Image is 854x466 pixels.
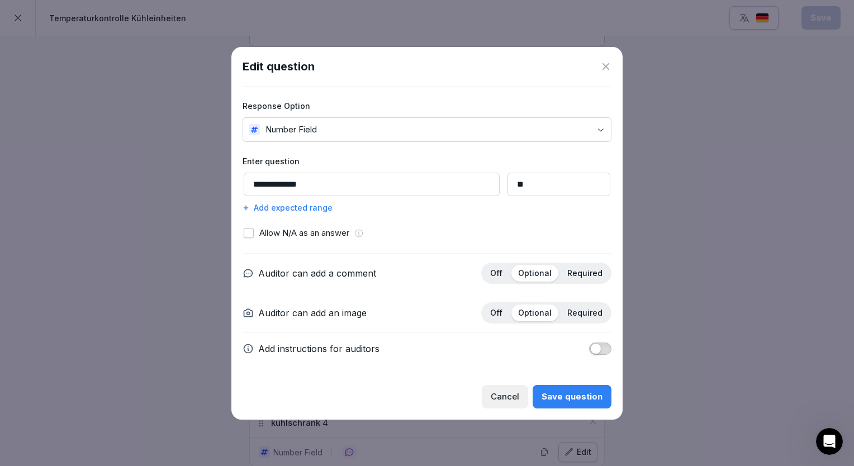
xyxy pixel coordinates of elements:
[533,385,611,408] button: Save question
[243,58,315,75] h1: Edit question
[490,268,502,278] p: Off
[491,391,519,403] div: Cancel
[23,272,187,284] div: Visit our website
[192,18,212,38] div: Close
[23,236,187,248] div: We typically reply in a few minutes
[149,377,187,384] span: Messages
[50,188,65,199] div: Ziar
[243,155,611,167] label: Enter question
[258,267,376,280] p: Auditor can add a comment
[259,227,349,240] p: Allow N/A as an answer
[243,100,611,112] label: Response Option
[23,160,201,172] div: Recent message
[23,177,45,199] img: Profile image for Ziar
[243,202,611,213] div: Add expected range
[542,391,602,403] div: Save question
[16,268,207,288] a: Visit our website
[22,79,201,117] p: Hi [PERSON_NAME] 👋
[23,224,187,236] div: Send us a message
[258,342,379,355] p: Add instructions for auditors
[518,268,552,278] p: Optional
[112,349,224,393] button: Messages
[816,428,843,455] iframe: Intercom live chat
[22,21,100,39] img: logo
[131,18,153,40] img: Profile image for Ziar
[518,308,552,318] p: Optional
[43,377,68,384] span: Home
[11,215,212,257] div: Send us a messageWe typically reply in a few minutes
[68,188,99,199] div: • [DATE]
[258,306,367,320] p: Auditor can add an image
[152,18,174,40] img: Profile image for Miriam
[482,385,528,408] button: Cancel
[11,150,212,209] div: Recent messageProfile image for ZiarWould you like to change the Audit schedule of each location ...
[22,117,201,136] p: How can we help?
[490,308,502,318] p: Off
[567,308,602,318] p: Required
[12,167,212,208] div: Profile image for ZiarWould you like to change the Audit schedule of each location of the actual ...
[567,268,602,278] p: Required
